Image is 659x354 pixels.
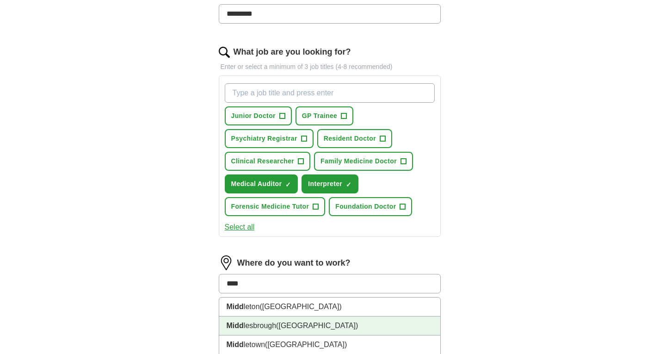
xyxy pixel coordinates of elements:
[265,341,347,348] span: ([GEOGRAPHIC_DATA])
[231,202,309,211] span: Forensic Medicine Tutor
[314,152,413,171] button: Family Medicine Doctor
[225,129,314,148] button: Psychiatry Registrar
[227,322,244,329] strong: Midd
[225,152,311,171] button: Clinical Researcher
[225,222,255,233] button: Select all
[260,303,342,311] span: ([GEOGRAPHIC_DATA])
[231,156,295,166] span: Clinical Researcher
[329,197,412,216] button: Foundation Doctor
[296,106,353,125] button: GP Trainee
[225,197,326,216] button: Forensic Medicine Tutor
[227,341,244,348] strong: Midd
[237,257,351,269] label: Where do you want to work?
[320,156,397,166] span: Family Medicine Doctor
[234,46,351,58] label: What job are you looking for?
[219,62,441,72] p: Enter or select a minimum of 3 job titles (4-8 recommended)
[225,174,298,193] button: Medical Auditor✓
[231,134,297,143] span: Psychiatry Registrar
[231,111,276,121] span: Junior Doctor
[227,303,244,311] strong: Midd
[308,179,342,189] span: Interpreter
[302,111,337,121] span: GP Trainee
[276,322,358,329] span: ([GEOGRAPHIC_DATA])
[302,174,358,193] button: Interpreter✓
[225,83,435,103] input: Type a job title and press enter
[219,255,234,270] img: location.png
[231,179,282,189] span: Medical Auditor
[219,317,440,335] li: lesbrough
[285,181,291,188] span: ✓
[225,106,292,125] button: Junior Doctor
[324,134,376,143] span: Resident Doctor
[346,181,351,188] span: ✓
[219,47,230,58] img: search.png
[219,298,440,317] li: leton
[317,129,392,148] button: Resident Doctor
[335,202,396,211] span: Foundation Doctor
